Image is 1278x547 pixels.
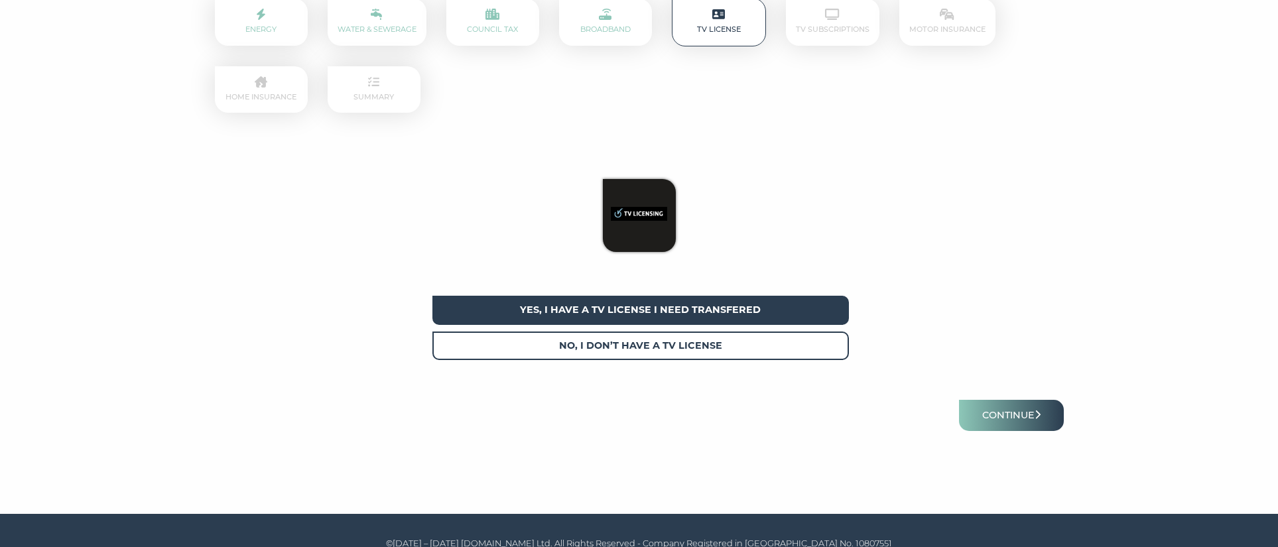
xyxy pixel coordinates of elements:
a: Energy [245,11,277,34]
p: Summary [328,66,420,113]
button: Continue [959,400,1064,431]
span: No, I don’t have a tv license [432,332,849,360]
a: Broadband [580,11,631,34]
a: Council Tax [467,11,518,34]
img: TV License Logo [611,186,667,242]
p: Home Insurance [215,66,308,113]
span: Yes, I have a tv license I need transfered [432,296,849,324]
a: Water & Sewerage [338,11,416,34]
